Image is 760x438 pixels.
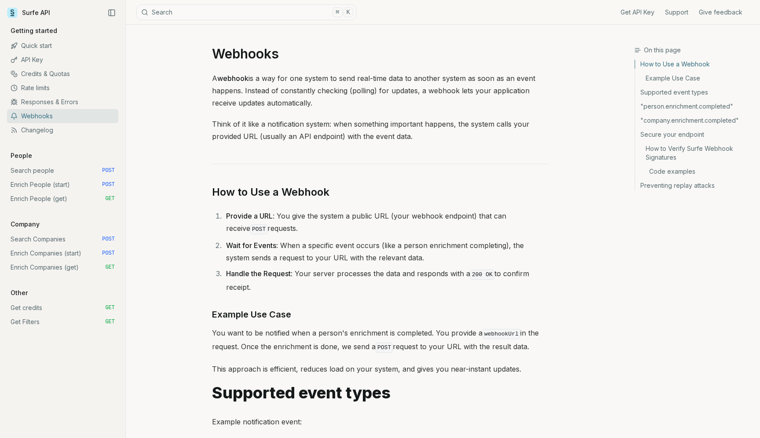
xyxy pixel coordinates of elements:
[105,318,115,325] span: GET
[217,74,248,83] strong: webhook
[105,195,115,202] span: GET
[7,260,118,274] a: Enrich Companies (get) GET
[7,288,31,297] p: Other
[470,270,494,280] code: 200 OK
[226,269,291,278] strong: Handle the Request
[212,185,329,199] a: How to Use a Webhook
[102,236,115,243] span: POST
[634,46,753,55] h3: On this page
[212,363,548,375] p: This approach is efficient, reduces load on your system, and gives you near-instant updates.
[376,343,393,353] code: POST
[7,6,50,19] a: Surfe API
[635,99,753,113] a: "person.enrichment.completed"
[635,113,753,128] a: "company.enrichment.completed"
[212,327,548,354] p: You want to be notified when a person's enrichment is completed. You provide a in the request. On...
[7,109,118,123] a: Webhooks
[7,301,118,315] a: Get credits GET
[7,315,118,329] a: Get Filters GET
[212,118,548,142] p: Think of it like a notification system: when something important happens, the system calls your p...
[332,7,342,17] kbd: ⌘
[105,304,115,311] span: GET
[7,151,36,160] p: People
[212,416,548,428] p: Example notification event:
[7,232,118,246] a: Search Companies POST
[635,128,753,142] a: Secure your endpoint
[102,181,115,188] span: POST
[223,210,548,236] li: : You give the system a public URL (your webhook endpoint) that can receive requests.
[7,81,118,95] a: Rate limits
[7,123,118,137] a: Changelog
[621,8,654,17] a: Get API Key
[105,6,118,19] button: Collapse Sidebar
[212,307,291,321] a: Example Use Case
[482,329,520,339] code: webhookUrl
[635,60,753,71] a: How to Use a Webhook
[7,26,61,35] p: Getting started
[102,250,115,257] span: POST
[635,71,753,85] a: Example Use Case
[699,8,742,17] a: Give feedback
[7,178,118,192] a: Enrich People (start) POST
[226,241,276,250] strong: Wait for Events
[635,164,753,179] a: Code examples
[226,212,273,220] strong: Provide a URL
[7,53,118,67] a: API Key
[7,246,118,260] a: Enrich Companies (start) POST
[7,67,118,81] a: Credits & Quotas
[7,192,118,206] a: Enrich People (get) GET
[635,179,753,190] a: Preventing replay attacks
[7,39,118,53] a: Quick start
[212,384,391,401] a: Supported event types
[102,167,115,174] span: POST
[223,239,548,264] li: : When a specific event occurs (like a person enrichment completing), the system sends a request ...
[212,72,548,109] p: A is a way for one system to send real-time data to another system as soon as an event happens. I...
[212,46,548,62] h1: Webhooks
[7,164,118,178] a: Search people POST
[343,7,353,17] kbd: K
[7,95,118,109] a: Responses & Errors
[223,267,548,293] li: : Your server processes the data and responds with a to confirm receipt.
[105,264,115,271] span: GET
[635,85,753,99] a: Supported event types
[665,8,688,17] a: Support
[250,224,267,234] code: POST
[136,4,356,20] button: Search⌘K
[635,142,753,164] a: How to Verify Surfe Webhook Signatures
[7,220,43,229] p: Company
